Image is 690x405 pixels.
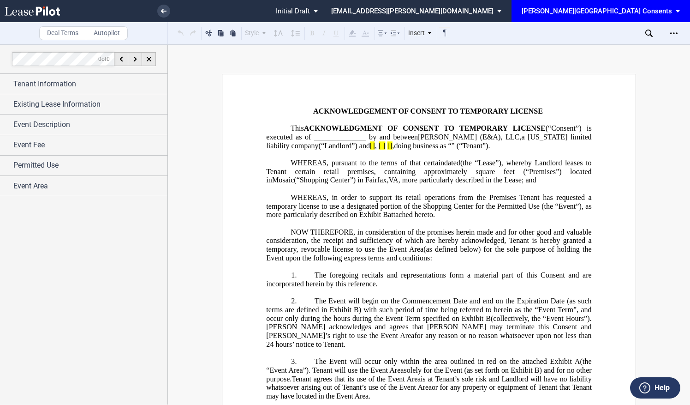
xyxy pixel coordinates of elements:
a: B [535,366,540,375]
span: 2. [291,297,297,305]
span: , [519,133,521,141]
span: “Tenant”). [459,141,490,150]
span: ] [383,141,385,150]
span: ” ( [452,141,459,150]
span: ”) [303,366,309,375]
span: Initial Draft [276,7,310,15]
a: B [354,306,359,314]
span: solely for the Event (as set forth on Exhibit [404,366,533,375]
span: Mosaic [272,176,294,184]
span: (“Consent”) is executed as of ______________ by and between [266,124,593,141]
span: . Tenant will use the Event Area [309,366,404,375]
div: [PERSON_NAME][GEOGRAPHIC_DATA] Consents [522,7,672,15]
span: limited liability company [266,133,593,150]
span: of [98,55,110,62]
span: (as defined below) for the sole purpose of holding the Event upon the following express terms and... [266,245,593,262]
span: (the “Event Area [266,357,593,374]
span: , more particularly described in the Lease; and [399,176,536,184]
span: doing business as “ [394,141,452,150]
div: Insert [407,27,434,39]
span: (“Shopping Center”) in [294,176,363,184]
span: Tenant Information [13,79,76,90]
a: B [486,314,491,322]
span: Fairfax [365,176,387,184]
span: 1. [291,271,297,279]
span: Event Fee [13,139,45,151]
a: A [575,357,580,366]
span: hours’ notice to Tenant. [275,340,345,348]
span: a [521,133,524,141]
button: Cut [203,27,214,38]
span: [US_STATE] [528,133,567,141]
span: The foregoing recitals and representations form a material part of this Consent and are incorpora... [266,271,593,288]
span: Event Area [13,181,48,192]
span: 3. [291,357,297,366]
span: , [375,141,377,150]
label: Autopilot [86,26,128,40]
span: for any reason or no reason whatsoever upon not less than 24 [266,332,593,348]
span: , [393,141,394,150]
span: [ [370,141,372,150]
span: dated [444,159,460,167]
span: The Event will occur only within the area outlined in red on the attached Exhibit [315,357,572,366]
span: Event Description [13,119,70,130]
button: Toggle Control Characters [439,27,450,38]
span: or for any property or equipment of Tenant that Tenant may have located in the Event Area [266,383,593,400]
span: 0 [107,55,110,62]
span: ACKNOWLEDGMENT OF CONSENT TO TEMPORARY LICENSE [304,124,546,133]
span: ACKNOWLEDGEMENT OF CONSENT TO TEMPORARY LICENSE [313,107,543,115]
span: (collectively, the “Event Hours”). [PERSON_NAME] acknowledges and agrees that [PERSON_NAME] may t... [266,314,593,339]
label: Deal Terms [39,26,86,40]
span: , whereby Landlord leases to Tenant certain retail premises, containing approximately [266,159,593,175]
span: is at Tenant’s sole risk and Landlord will have no liability whatsoever arising out of Tenant’s u... [266,375,593,391]
span: ) with such period of time being referred to herein as the “Event Term”, and occur only during th... [266,306,593,322]
span: [PERSON_NAME] (E&A), LLC [418,133,519,141]
span: square feet (“Premises”) located in [266,167,593,184]
span: (“Landlord”) and [319,141,370,150]
span: Tenant agrees that its use of the Event Area [291,375,421,383]
span: ) and for no other purpose. [266,366,593,383]
a: B [383,211,388,219]
span: ] [390,141,392,150]
span: . [369,392,370,400]
button: Help [630,377,680,399]
button: Copy [215,27,226,38]
span: , [387,176,388,184]
span: The Event will begin on the Commencement Date and end on the Expiration Date (as such terms are d... [266,297,593,314]
button: Paste [227,27,238,38]
span: This [291,124,304,133]
span: (the “Lease”) [460,159,501,167]
span: Permitted Use [13,160,59,171]
div: Open Lease options menu [666,26,681,41]
span: ] [372,141,375,150]
label: Help [654,382,670,394]
span: WHEREAS, in order to support its retail operations from the Premises Tenant has requested a tempo... [266,193,593,219]
span: NOW THEREFORE, in consideration of the promises herein made and for other good and valuable consi... [266,228,593,253]
span: 0 [98,55,101,62]
span: WHEREAS, pursuant to the terms of that certain [291,159,444,167]
span: [ [387,141,390,150]
span: VA [388,176,398,184]
span: [ [379,141,381,150]
span: Existing Lease Information [13,99,101,110]
span: attached hereto. [388,211,435,219]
